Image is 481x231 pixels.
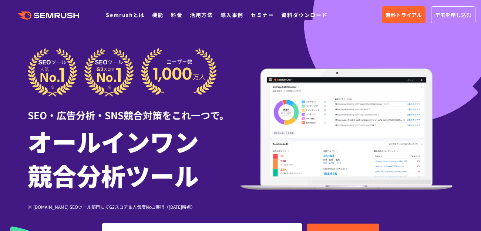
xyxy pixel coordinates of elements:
[251,11,274,19] a: セミナー
[28,124,240,192] h1: オールインワン 競合分析ツール
[190,11,213,19] a: 活用方法
[431,6,475,23] a: デモを申し込む
[152,11,164,19] a: 機能
[106,11,144,19] a: Semrushとは
[28,203,240,210] div: ※ [DOMAIN_NAME] SEOツール部門にてG2スコア＆人気度No.1獲得（[DATE]時点）
[382,6,425,23] a: 無料トライアル
[221,11,243,19] a: 導入事例
[171,11,182,19] a: 料金
[435,11,471,19] span: デモを申し込む
[281,11,327,19] a: 資料ダウンロード
[386,11,422,19] span: 無料トライアル
[28,97,240,122] div: SEO・広告分析・SNS競合対策をこれ一つで。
